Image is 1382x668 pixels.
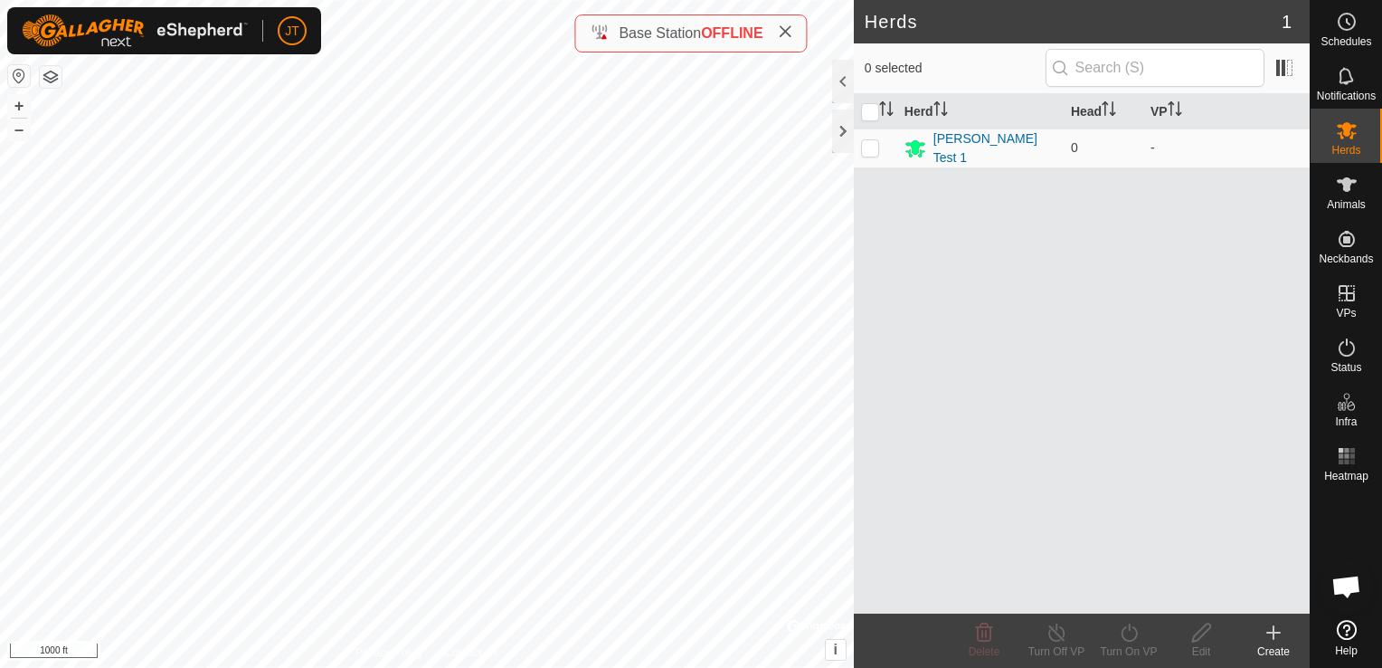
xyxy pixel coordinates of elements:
div: [PERSON_NAME] Test 1 [933,129,1056,167]
span: 0 [1071,140,1078,155]
p-sorticon: Activate to sort [1168,104,1182,119]
span: OFFLINE [701,25,762,41]
button: + [8,95,30,117]
a: Help [1311,613,1382,663]
span: Neckbands [1319,253,1373,264]
a: Contact Us [445,644,498,661]
span: Heatmap [1324,471,1368,482]
th: Head [1064,94,1143,129]
span: JT [285,22,299,41]
p-sorticon: Activate to sort [1102,104,1116,119]
div: Create [1237,644,1310,660]
span: Status [1330,362,1361,373]
div: Open chat [1320,559,1374,614]
span: 1 [1282,8,1292,35]
span: Base Station [619,25,701,41]
a: Privacy Policy [355,644,423,661]
button: i [826,640,846,660]
div: Turn Off VP [1020,644,1093,660]
button: Reset Map [8,65,30,87]
button: – [8,119,30,140]
span: Schedules [1320,36,1371,47]
p-sorticon: Activate to sort [879,104,894,119]
span: Notifications [1317,91,1376,101]
img: Gallagher Logo [22,14,248,47]
div: Turn On VP [1093,644,1165,660]
div: Edit [1165,644,1237,660]
span: Herds [1331,145,1360,156]
span: Help [1335,645,1358,656]
td: - [1143,129,1310,167]
input: Search (S) [1046,49,1264,87]
span: Animals [1327,199,1366,210]
span: VPs [1336,308,1356,319]
span: 0 selected [865,59,1046,78]
span: i [834,642,838,657]
span: Infra [1335,416,1357,427]
span: Delete [969,645,1000,658]
p-sorticon: Activate to sort [933,104,948,119]
h2: Herds [865,11,1282,33]
button: Map Layers [40,66,62,88]
th: Herd [897,94,1064,129]
th: VP [1143,94,1310,129]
